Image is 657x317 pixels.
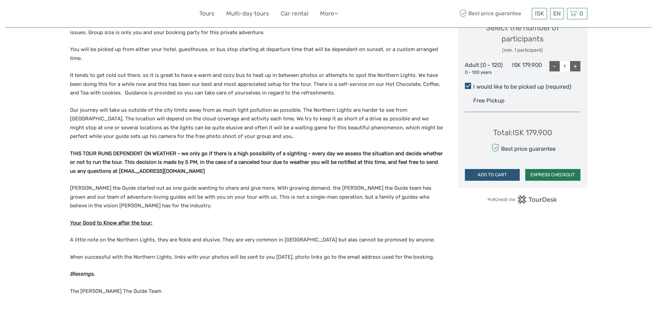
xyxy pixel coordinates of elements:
img: PurchaseViaTourDesk.png [487,195,557,204]
img: 632-1a1f61c2-ab70-46c5-a88f-57c82c74ba0d_logo_small.jpg [70,5,105,22]
a: Car rental [281,9,308,19]
button: EXPRESS CHECKOUT [525,169,580,181]
div: + [570,61,580,71]
div: (min. 1 participant) [465,47,580,54]
p: [PERSON_NAME] the Guide started out as one guide wanting to share and give more. With growing dem... [70,184,444,210]
p: It tends to get cold out there, so it is great to have a warm and cozy bus to heat up in between ... [70,71,444,98]
p: When successful with the Northern Lights, links with your photos will be sent to you [DATE], phot... [70,253,444,262]
p: We're away right now. Please check back later! [10,12,78,18]
div: Select the number of participants [465,22,580,54]
span: 0 [578,10,584,17]
p: The [PERSON_NAME] The Guide Team [70,287,444,296]
div: EN [550,8,564,19]
span: Best price guarantee [458,8,530,19]
strong: THIS TOUR RUNS DEPENDENT ON WEATHER - we only go if there is a high possibility of a sighting - e... [70,150,443,174]
p: A little note on the Northern Lights, they are fickle and elusive. They are very common in [GEOGR... [70,236,444,245]
button: ADD TO CART [465,169,520,181]
div: - [549,61,560,71]
a: More [320,9,338,19]
div: 0 - 100 years [465,69,504,76]
div: Total : ISK 179,900 [493,127,552,138]
p: Our journey will take us outside of the city limits away from as much light pollution as possible... [70,106,444,141]
a: Tours [199,9,215,19]
strong: Blessings, [70,271,95,277]
strong: [EMAIL_ADDRESS][DOMAIN_NAME] [119,168,205,174]
span: Free Pickup [473,97,505,104]
span: ISK [535,10,544,17]
a: Multi-day tours [226,9,269,19]
p: You will be picked up from either your hotel, guesthouse, or bus stop starting at departure time ... [70,45,444,63]
strong: Your Good to Know after the tour: [70,220,152,226]
label: I would like to be picked up (required) [465,83,580,91]
div: ISK 179,900 [503,61,542,76]
button: Open LiveChat chat widget [79,11,88,19]
p: We email tour confirmation on the day of the tour around 5 pm, please make sure you check your em... [70,19,444,37]
div: Best price guarantee [489,142,555,154]
div: Adult (0 - 120) [465,61,504,76]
